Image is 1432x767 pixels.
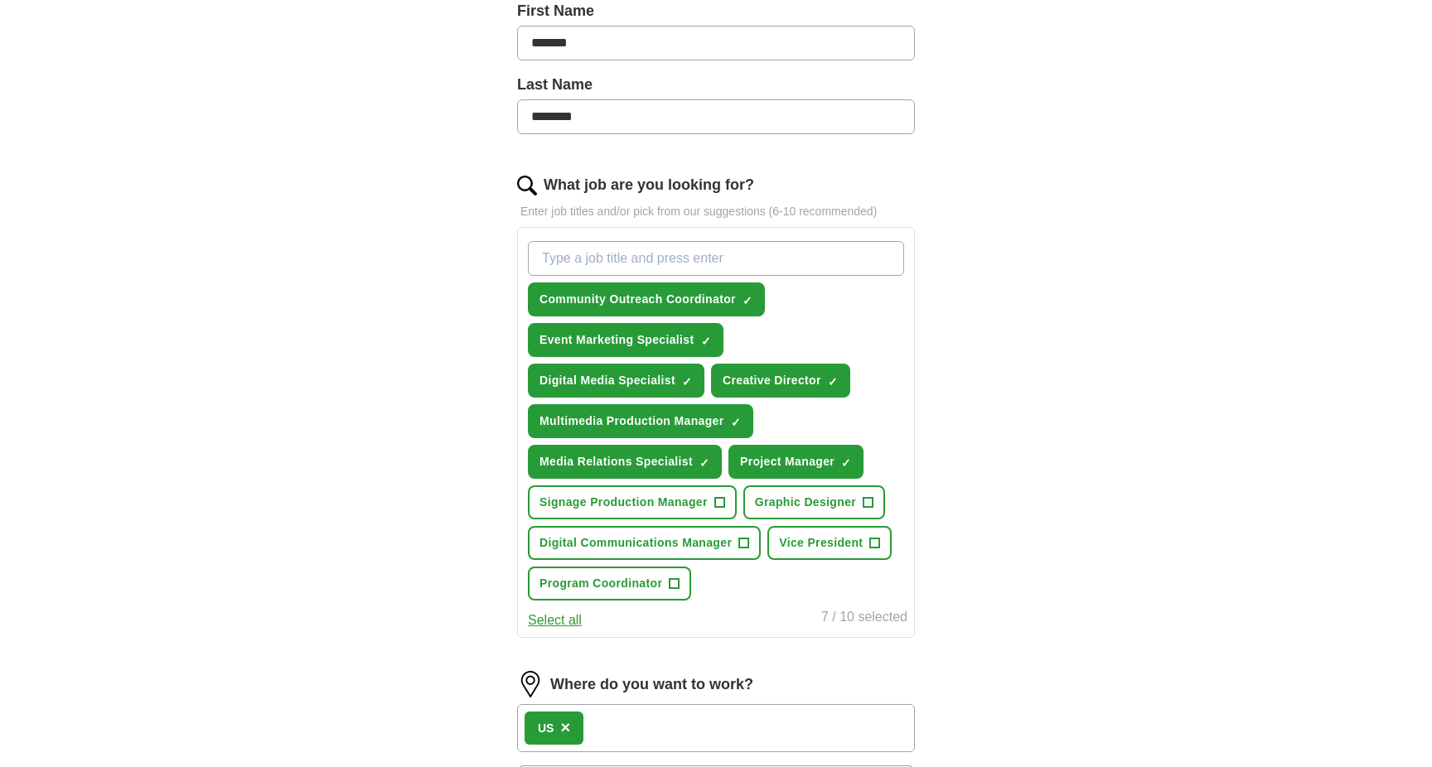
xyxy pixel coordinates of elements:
[821,607,907,630] div: 7 / 10 selected
[528,282,765,316] button: Community Outreach Coordinator✓
[528,364,704,398] button: Digital Media Specialist✓
[828,375,838,388] span: ✓
[538,720,554,737] div: US
[728,445,864,479] button: Project Manager✓
[517,203,915,220] p: Enter job titles and/or pick from our suggestions (6-10 recommended)
[517,671,544,697] img: location.png
[779,534,863,552] span: Vice President
[743,294,752,307] span: ✓
[517,176,537,195] img: search.png
[539,494,708,511] span: Signage Production Manager
[740,453,835,470] span: Project Manager
[528,485,737,519] button: Signage Production Manager
[755,494,856,511] span: Graphic Designer
[539,534,732,552] span: Digital Communications Manager
[517,74,915,96] label: Last Name
[539,291,736,308] span: Community Outreach Coordinator
[528,610,582,630] button: Select all
[743,485,885,519] button: Graphic Designer
[699,456,709,470] span: ✓
[528,445,722,479] button: Media Relations Specialist✓
[539,331,694,349] span: Event Marketing Specialist
[682,375,692,388] span: ✓
[539,575,662,592] span: Program Coordinator
[528,323,723,357] button: Event Marketing Specialist✓
[711,364,850,398] button: Creative Director✓
[560,718,570,736] span: ×
[841,456,851,470] span: ✓
[528,241,904,276] input: Type a job title and press enter
[528,526,761,560] button: Digital Communications Manager
[539,412,724,430] span: Multimedia Production Manager
[731,416,741,429] span: ✓
[539,453,693,470] span: Media Relations Specialist
[544,174,754,196] label: What job are you looking for?
[723,372,821,389] span: Creative Director
[701,335,711,348] span: ✓
[550,673,753,696] label: Where do you want to work?
[528,567,691,601] button: Program Coordinator
[539,372,675,389] span: Digital Media Specialist
[767,526,892,560] button: Vice President
[560,716,570,740] button: ×
[528,404,753,438] button: Multimedia Production Manager✓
